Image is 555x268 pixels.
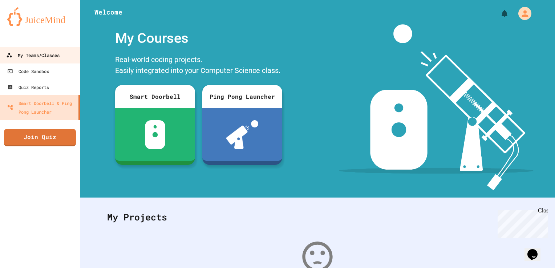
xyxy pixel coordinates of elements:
[495,207,548,238] iframe: chat widget
[100,203,535,231] div: My Projects
[202,85,282,108] div: Ping Pong Launcher
[511,5,533,22] div: My Account
[7,7,73,26] img: logo-orange.svg
[7,83,49,92] div: Quiz Reports
[6,51,60,60] div: My Teams/Classes
[4,129,76,146] a: Join Quiz
[115,85,195,108] div: Smart Doorbell
[7,99,76,116] div: Smart Doorbell & Ping Pong Launcher
[7,67,49,76] div: Code Sandbox
[487,7,511,20] div: My Notifications
[112,24,286,52] div: My Courses
[226,120,259,149] img: ppl-with-ball.png
[524,239,548,261] iframe: chat widget
[112,52,286,80] div: Real-world coding projects. Easily integrated into your Computer Science class.
[3,3,50,46] div: Chat with us now!Close
[339,24,534,190] img: banner-image-my-projects.png
[145,120,166,149] img: sdb-white.svg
